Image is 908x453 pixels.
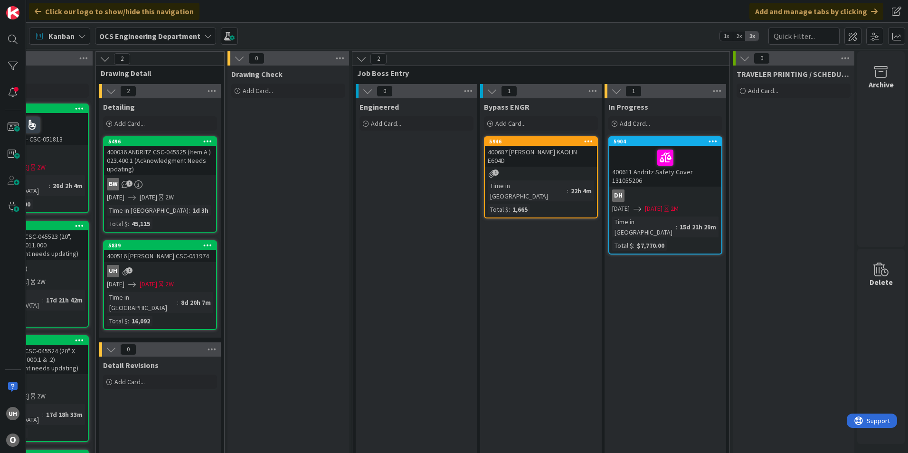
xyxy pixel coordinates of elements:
[357,68,718,78] span: Job Boss Entry
[609,189,721,202] div: DH
[676,222,677,232] span: :
[165,192,174,202] div: 2W
[248,53,265,64] span: 0
[748,86,778,95] span: Add Card...
[495,119,526,128] span: Add Card...
[179,297,213,308] div: 8d 20h 7m
[44,409,85,420] div: 17d 18h 33m
[107,316,128,326] div: Total $
[37,162,46,172] div: 2W
[612,217,676,237] div: Time in [GEOGRAPHIC_DATA]
[44,295,85,305] div: 17d 21h 42m
[634,240,667,251] div: $7,770.00
[359,102,399,112] span: Engineered
[620,119,650,128] span: Add Card...
[114,119,145,128] span: Add Card...
[99,31,200,41] b: OCS Engineering Department
[6,407,19,420] div: uh
[231,69,283,79] span: Drawing Check
[243,86,273,95] span: Add Card...
[6,6,19,19] img: Visit kanbanzone.com
[120,344,136,355] span: 0
[104,137,216,175] div: 5496400036 ANDRITZ CSC-045525 (Item A ) 023.400.1 (Acknowledgment Needs updating)
[489,138,597,145] div: 5946
[107,265,119,277] div: uh
[485,137,597,167] div: 5946400687 [PERSON_NAME] KAOLIN E604D
[48,30,75,42] span: Kanban
[633,240,634,251] span: :
[114,53,130,65] span: 2
[492,170,499,176] span: 1
[754,53,770,64] span: 0
[140,279,157,289] span: [DATE]
[49,180,50,191] span: :
[190,205,211,216] div: 1d 3h
[103,102,135,112] span: Detailing
[612,240,633,251] div: Total $
[114,377,145,386] span: Add Card...
[37,277,46,287] div: 2W
[37,391,46,401] div: 2W
[746,31,758,41] span: 3x
[107,218,128,229] div: Total $
[609,146,721,187] div: 400611 Andritz Safety Cover 131055206
[645,204,662,214] span: [DATE]
[126,180,132,187] span: 1
[510,204,530,215] div: 1,665
[749,3,883,20] div: Add and manage tabs by clicking
[107,279,124,289] span: [DATE]
[612,204,630,214] span: [DATE]
[42,295,44,305] span: :
[104,241,216,262] div: 5839400516 [PERSON_NAME] CSC-051974
[567,186,568,196] span: :
[120,85,136,97] span: 2
[108,138,216,145] div: 5496
[768,28,840,45] input: Quick Filter...
[128,218,129,229] span: :
[484,102,530,112] span: Bypass ENGR
[568,186,594,196] div: 22h 4m
[6,434,19,447] div: O
[485,137,597,146] div: 5946
[370,53,387,65] span: 2
[869,79,894,90] div: Archive
[50,180,85,191] div: 26d 2h 4m
[625,85,642,97] span: 1
[671,204,679,214] div: 2M
[103,360,159,370] span: Detail Revisions
[371,119,401,128] span: Add Card...
[501,85,517,97] span: 1
[720,31,733,41] span: 1x
[608,102,648,112] span: In Progress
[609,137,721,146] div: 5904
[129,316,152,326] div: 16,092
[104,137,216,146] div: 5496
[614,138,721,145] div: 5904
[104,241,216,250] div: 5839
[609,137,721,187] div: 5904400611 Andritz Safety Cover 131055206
[107,205,189,216] div: Time in [GEOGRAPHIC_DATA]
[101,68,212,78] span: Drawing Detail
[104,178,216,190] div: BW
[165,279,174,289] div: 2W
[107,192,124,202] span: [DATE]
[737,69,851,79] span: TRAVELER PRINTING / SCHEDULING
[104,250,216,262] div: 400516 [PERSON_NAME] CSC-051974
[488,180,567,201] div: Time in [GEOGRAPHIC_DATA]
[509,204,510,215] span: :
[128,316,129,326] span: :
[177,297,179,308] span: :
[107,178,119,190] div: BW
[104,265,216,277] div: uh
[140,192,157,202] span: [DATE]
[42,409,44,420] span: :
[108,242,216,249] div: 5839
[870,276,893,288] div: Delete
[126,267,132,274] span: 1
[29,3,199,20] div: Click our logo to show/hide this navigation
[677,222,719,232] div: 15d 21h 29m
[104,146,216,175] div: 400036 ANDRITZ CSC-045525 (Item A ) 023.400.1 (Acknowledgment Needs updating)
[20,1,43,13] span: Support
[612,189,624,202] div: DH
[189,205,190,216] span: :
